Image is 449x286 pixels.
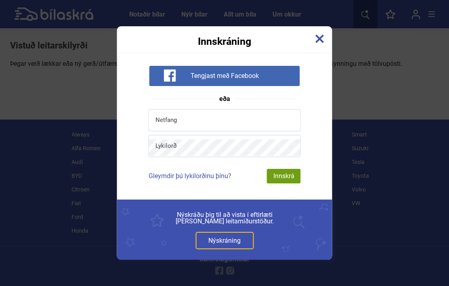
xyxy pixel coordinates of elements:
img: facebook-white-icon.svg [164,69,176,82]
span: Nýskráðu þig til að vista í eftirlæti [PERSON_NAME] leitarniðurstöður. [135,212,314,225]
a: Tengjast með Facebook [149,71,300,79]
span: eða [215,96,234,102]
a: Gleymdir þú lykilorðinu þínu? [149,172,231,180]
span: Tengjast með Facebook [191,72,259,80]
div: Innskrá [267,169,301,183]
img: close-x.svg [315,34,324,43]
a: Nýskráning [195,232,254,249]
div: Innskráning [117,26,332,46]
